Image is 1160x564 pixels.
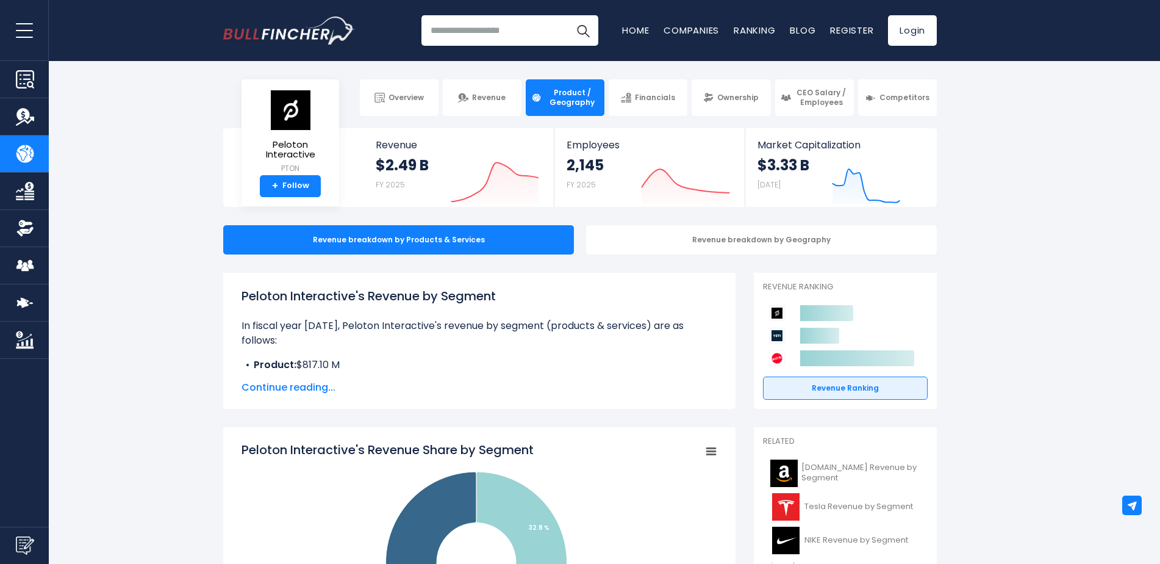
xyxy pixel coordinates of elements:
[888,15,937,46] a: Login
[223,16,354,45] a: Go to homepage
[242,358,717,372] li: $817.10 M
[775,79,854,116] a: CEO Salary / Employees
[734,24,775,37] a: Ranking
[360,79,439,116] a: Overview
[272,181,278,192] strong: +
[801,463,920,483] span: [DOMAIN_NAME] Revenue by Segment
[554,128,744,207] a: Employees 2,145 FY 2025
[770,460,798,487] img: AMZN logo
[804,502,913,512] span: Tesla Revenue by Segment
[16,219,34,237] img: Ownership
[769,350,785,366] img: Mattel competitors logo
[757,156,809,175] strong: $3.33 B
[242,380,717,395] span: Continue reading...
[790,24,815,37] a: Blog
[376,179,405,190] small: FY 2025
[763,457,928,490] a: [DOMAIN_NAME] Revenue by Segment
[545,88,599,107] span: Product / Geography
[763,524,928,557] a: NIKE Revenue by Segment
[692,79,770,116] a: Ownership
[879,93,929,103] span: Competitors
[568,15,598,46] button: Search
[745,128,936,207] a: Market Capitalization $3.33 B [DATE]
[635,93,675,103] span: Financials
[260,175,321,197] a: +Follow
[769,328,785,344] img: YETI Holdings competitors logo
[567,139,732,151] span: Employees
[763,490,928,524] a: Tesla Revenue by Segment
[223,16,355,45] img: Bullfincher logo
[376,156,429,175] strong: $2.49 B
[763,436,928,447] p: Related
[254,358,296,372] b: Product:
[526,79,604,116] a: Product / Geography
[763,377,928,400] a: Revenue Ranking
[757,139,923,151] span: Market Capitalization
[472,93,506,103] span: Revenue
[567,179,596,190] small: FY 2025
[363,128,554,207] a: Revenue $2.49 B FY 2025
[763,282,928,292] p: Revenue Ranking
[251,163,329,174] small: PTON
[242,441,534,458] tspan: Peloton Interactive's Revenue Share by Segment
[622,24,649,37] a: Home
[529,523,550,532] tspan: 32.8 %
[830,24,873,37] a: Register
[242,319,717,348] p: In fiscal year [DATE], Peloton Interactive's revenue by segment (products & services) are as foll...
[251,140,329,160] span: Peloton Interactive
[251,89,330,175] a: Peloton Interactive PTON
[769,305,785,321] img: Peloton Interactive competitors logo
[242,287,717,305] h1: Peloton Interactive's Revenue by Segment
[388,93,424,103] span: Overview
[443,79,521,116] a: Revenue
[376,139,542,151] span: Revenue
[804,535,908,546] span: NIKE Revenue by Segment
[567,156,604,175] strong: 2,145
[223,225,574,255] div: Revenue breakdown by Products & Services
[717,93,759,103] span: Ownership
[664,24,719,37] a: Companies
[586,225,937,255] div: Revenue breakdown by Geography
[795,88,848,107] span: CEO Salary / Employees
[770,493,801,521] img: TSLA logo
[858,79,937,116] a: Competitors
[609,79,687,116] a: Financials
[757,179,781,190] small: [DATE]
[770,527,801,554] img: NKE logo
